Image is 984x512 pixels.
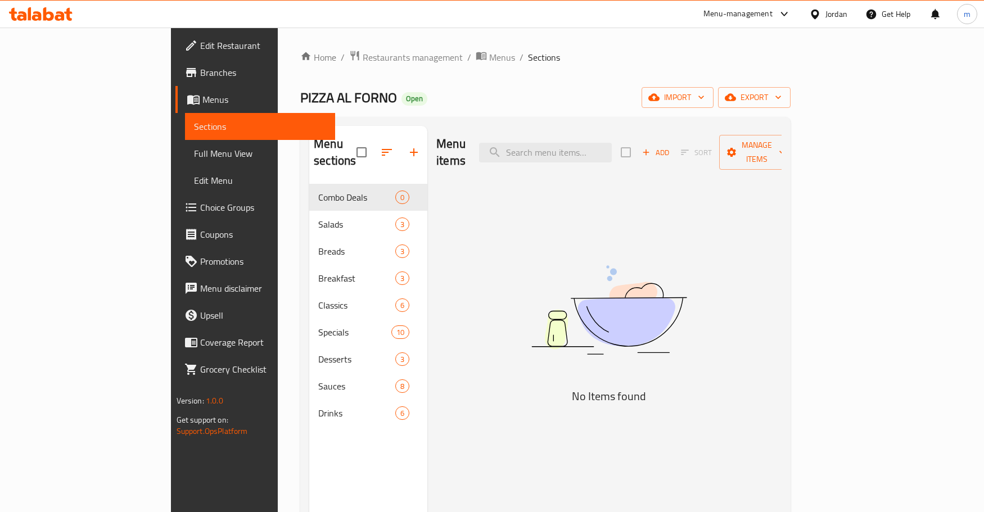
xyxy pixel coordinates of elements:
span: Restaurants management [363,51,463,64]
li: / [341,51,345,64]
a: Coverage Report [175,329,335,356]
span: Edit Restaurant [200,39,326,52]
div: Combo Deals0 [309,184,427,211]
nav: breadcrumb [300,50,791,65]
span: Choice Groups [200,201,326,214]
div: items [395,271,409,285]
div: Salads3 [309,211,427,238]
span: Get support on: [177,413,228,427]
span: 0 [396,192,409,203]
span: Menus [489,51,515,64]
div: items [395,191,409,204]
h2: Menu items [436,135,466,169]
span: Edit Menu [194,174,326,187]
span: Sort sections [373,139,400,166]
span: Breakfast [318,271,395,285]
span: PIZZA AL FORNO [300,85,397,110]
a: Promotions [175,248,335,275]
span: Breads [318,244,395,258]
a: Grocery Checklist [175,356,335,383]
div: items [395,218,409,231]
div: Open [401,92,427,106]
span: Menus [202,93,326,106]
span: Grocery Checklist [200,363,326,376]
li: / [467,51,471,64]
div: items [395,244,409,258]
span: 3 [396,246,409,257]
h2: Menu sections [314,135,356,169]
span: Coupons [200,228,326,241]
span: Add [640,146,671,159]
a: Menus [476,50,515,65]
li: / [520,51,523,64]
div: items [395,406,409,420]
a: Restaurants management [349,50,463,65]
span: Add item [638,144,674,161]
span: Version: [177,393,204,408]
img: dish.svg [468,235,750,384]
a: Choice Groups [175,194,335,221]
span: Menu disclaimer [200,282,326,295]
span: Drinks [318,406,395,420]
span: 3 [396,354,409,365]
span: Select all sections [350,141,373,164]
span: Sections [194,120,326,133]
div: Menu-management [703,7,773,21]
div: Drinks6 [309,400,427,427]
button: Add section [400,139,427,166]
div: items [395,352,409,366]
span: Salads [318,218,395,231]
a: Upsell [175,302,335,329]
span: Select section first [674,144,719,161]
button: Add [638,144,674,161]
span: Promotions [200,255,326,268]
div: items [391,325,409,339]
div: Desserts3 [309,346,427,373]
a: Sections [185,113,335,140]
a: Full Menu View [185,140,335,167]
input: search [479,143,612,162]
span: Coverage Report [200,336,326,349]
span: 3 [396,273,409,284]
span: Classics [318,298,395,312]
span: Combo Deals [318,191,395,204]
a: Support.OpsPlatform [177,424,248,438]
a: Branches [175,59,335,86]
a: Coupons [175,221,335,248]
span: Branches [200,66,326,79]
span: 6 [396,300,409,311]
span: 1.0.0 [206,393,223,408]
span: Manage items [728,138,786,166]
span: Specials [318,325,391,339]
span: m [964,8,971,20]
span: Sauces [318,379,395,393]
span: 6 [396,408,409,419]
span: Open [401,94,427,103]
span: 8 [396,381,409,392]
a: Edit Menu [185,167,335,194]
button: Manage items [719,135,795,170]
div: Classics6 [309,292,427,319]
a: Edit Restaurant [175,32,335,59]
span: export [727,90,782,105]
div: Jordan [825,8,847,20]
span: 10 [392,327,409,338]
div: Sauces8 [309,373,427,400]
a: Menus [175,86,335,113]
button: export [718,87,791,108]
div: items [395,298,409,312]
button: import [642,87,714,108]
span: Desserts [318,352,395,366]
span: 3 [396,219,409,230]
span: import [651,90,705,105]
h5: No Items found [468,387,750,405]
span: Upsell [200,309,326,322]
